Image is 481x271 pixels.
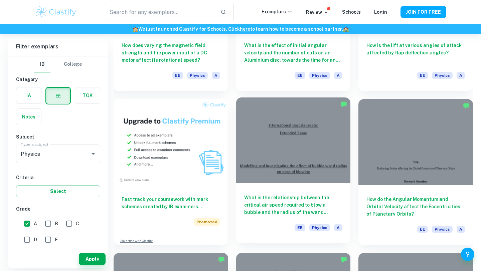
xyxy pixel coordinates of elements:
[262,8,293,15] p: Exemplars
[89,149,98,159] button: Open
[244,194,343,216] h6: What is the relationship between the critical air speed required to blow a bubble and the radius ...
[334,224,342,231] span: A
[172,72,183,79] span: EE
[46,88,70,104] button: EE
[16,133,100,141] h6: Subject
[432,72,453,79] span: Physics
[55,236,58,243] span: E
[295,72,305,79] span: EE
[417,72,428,79] span: EE
[105,3,215,21] input: Search for any exemplars...
[16,76,100,83] h6: Category
[194,218,220,226] span: Promoted
[34,220,37,227] span: A
[334,72,342,79] span: A
[16,174,100,181] h6: Criteria
[8,37,108,56] h6: Filter exemplars
[122,42,220,64] h6: How does varying the magnetic field strength and the power input of a DC motor affect its rotatio...
[34,56,82,72] div: Filter type choice
[244,42,343,64] h6: What is the effect of initial angular velocity and the number of cuts on an Aluminium disc, towar...
[366,196,465,218] h6: How do the Angular Momentum and Orbital Velocity affect the Eccentricities of Planetary Orbits?
[374,9,387,15] a: Login
[461,248,474,261] button: Help and Feedback
[236,99,351,245] a: What is the relationship between the critical air speed required to blow a bubble and the radius ...
[212,72,220,79] span: A
[457,72,465,79] span: A
[34,56,50,72] button: IB
[55,220,58,227] span: B
[16,87,41,103] button: IA
[340,256,347,263] img: Marked
[79,253,106,265] button: Apply
[75,87,100,103] button: TOK
[218,256,225,263] img: Marked
[34,236,37,243] span: D
[306,9,329,16] p: Review
[358,99,473,245] a: How do the Angular Momentum and Orbital Velocity affect the Eccentricities of Planetary Orbits?EE...
[417,226,428,233] span: EE
[309,224,330,231] span: Physics
[16,185,100,197] button: Select
[400,6,446,18] button: JOIN FOR FREE
[120,239,153,243] a: Advertise with Clastify
[16,205,100,213] h6: Grade
[240,26,250,32] a: here
[342,9,361,15] a: Schools
[76,220,79,227] span: C
[16,109,41,125] button: Notes
[187,72,208,79] span: Physics
[309,72,330,79] span: Physics
[366,42,465,64] h6: How is the lift at various angles of attack affected by flap deflection angles?
[64,56,82,72] button: College
[1,25,480,33] h6: We just launched Clastify for Schools. Click to learn how to become a school partner.
[295,224,305,231] span: EE
[122,196,220,210] h6: Fast track your coursework with mark schemes created by IB examiners. Upgrade now
[457,226,465,233] span: A
[463,102,470,109] img: Marked
[340,101,347,107] img: Marked
[133,26,138,32] span: 🏫
[343,26,349,32] span: 🏫
[21,142,48,147] label: Type a subject
[432,226,453,233] span: Physics
[114,99,228,185] img: Thumbnail
[35,5,77,19] img: Clastify logo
